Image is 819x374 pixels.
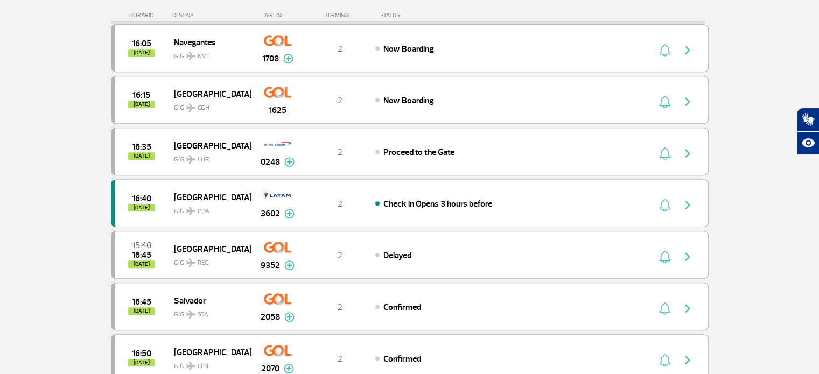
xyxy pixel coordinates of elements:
[128,101,155,108] span: [DATE]
[128,359,155,366] span: [DATE]
[261,156,280,168] span: 0248
[174,252,243,268] span: GIG
[261,207,280,220] span: 3602
[186,52,195,60] img: destiny_airplane.svg
[659,199,670,211] img: sino-painel-voo.svg
[338,95,342,106] span: 2
[128,49,155,57] span: [DATE]
[198,103,209,113] span: CGH
[186,207,195,215] img: destiny_airplane.svg
[681,147,694,160] img: seta-direita-painel-voo.svg
[262,52,279,65] span: 1708
[383,199,492,209] span: Check in Opens 3 hours before
[132,298,151,306] span: 2025-09-28 16:45:00
[261,311,280,323] span: 2058
[305,12,375,19] div: TERMINAL
[284,157,295,167] img: mais-info-painel-voo.svg
[174,97,243,113] span: GIG
[383,95,434,106] span: Now Boarding
[132,91,150,99] span: 2025-09-28 16:15:00
[132,242,151,249] span: 2025-09-28 15:40:00
[198,207,209,216] span: POA
[284,364,294,373] img: mais-info-painel-voo.svg
[128,204,155,211] span: [DATE]
[796,108,819,131] button: Abrir tradutor de língua de sinais.
[198,258,208,268] span: REC
[174,242,243,256] span: [GEOGRAPHIC_DATA]
[383,44,434,54] span: Now Boarding
[284,312,295,322] img: mais-info-painel-voo.svg
[681,44,694,57] img: seta-direita-painel-voo.svg
[186,155,195,164] img: destiny_airplane.svg
[383,250,411,261] span: Delayed
[681,250,694,263] img: seta-direita-painel-voo.svg
[174,87,243,101] span: [GEOGRAPHIC_DATA]
[198,155,209,165] span: LHR
[383,147,454,158] span: Proceed to the Gate
[132,195,151,202] span: 2025-09-28 16:40:00
[383,354,421,364] span: Confirmed
[659,250,670,263] img: sino-painel-voo.svg
[174,46,243,61] span: GIG
[132,350,151,357] span: 2025-09-28 16:50:00
[681,199,694,211] img: seta-direita-painel-voo.svg
[338,44,342,54] span: 2
[132,143,151,151] span: 2025-09-28 16:35:00
[174,190,243,204] span: [GEOGRAPHIC_DATA]
[681,95,694,108] img: seta-direita-painel-voo.svg
[338,302,342,313] span: 2
[198,310,208,320] span: SSA
[132,40,151,47] span: 2025-09-28 16:05:00
[174,35,243,49] span: Navegantes
[681,354,694,366] img: seta-direita-painel-voo.svg
[186,103,195,112] img: destiny_airplane.svg
[251,12,305,19] div: AIRLINE
[128,152,155,160] span: [DATE]
[659,147,670,160] img: sino-painel-voo.svg
[269,104,286,117] span: 1625
[659,302,670,315] img: sino-painel-voo.svg
[186,362,195,370] img: destiny_airplane.svg
[796,131,819,155] button: Abrir recursos assistivos.
[796,108,819,155] div: Plugin de acessibilidade da Hand Talk.
[284,260,295,270] img: mais-info-painel-voo.svg
[128,260,155,268] span: [DATE]
[338,147,342,158] span: 2
[172,12,251,19] div: DESTINY
[198,362,208,371] span: FLN
[198,52,210,61] span: NVT
[132,251,151,259] span: 2025-09-28 16:45:00
[174,149,243,165] span: GIG
[128,307,155,315] span: [DATE]
[659,44,670,57] img: sino-painel-voo.svg
[186,310,195,319] img: destiny_airplane.svg
[174,304,243,320] span: GIG
[338,199,342,209] span: 2
[681,302,694,315] img: seta-direita-painel-voo.svg
[338,354,342,364] span: 2
[174,293,243,307] span: Salvador
[383,302,421,313] span: Confirmed
[186,258,195,267] img: destiny_airplane.svg
[284,209,295,218] img: mais-info-painel-voo.svg
[261,259,280,272] span: 9352
[659,95,670,108] img: sino-painel-voo.svg
[174,201,243,216] span: GIG
[174,356,243,371] span: GIG
[283,54,293,63] img: mais-info-painel-voo.svg
[659,354,670,366] img: sino-painel-voo.svg
[114,12,173,19] div: HORÁRIO
[174,138,243,152] span: [GEOGRAPHIC_DATA]
[338,250,342,261] span: 2
[375,12,463,19] div: STATUS
[174,345,243,359] span: [GEOGRAPHIC_DATA]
